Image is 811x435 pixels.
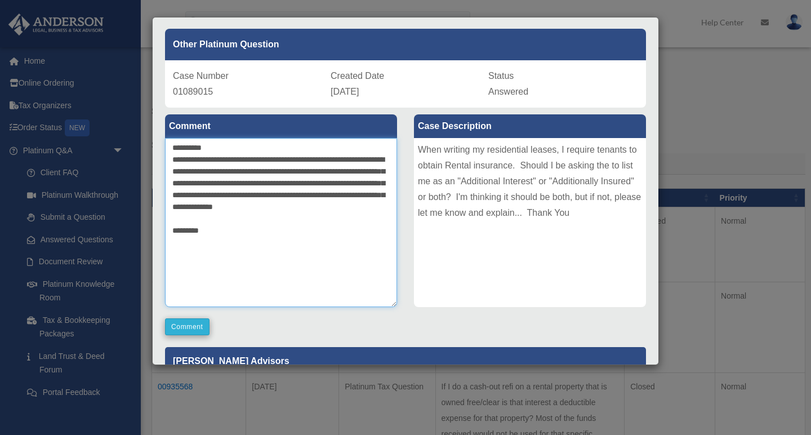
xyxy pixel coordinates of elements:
[488,71,514,81] span: Status
[165,318,210,335] button: Comment
[331,87,359,96] span: [DATE]
[414,114,646,138] label: Case Description
[414,138,646,307] div: When writing my residential leases, I require tenants to obtain Rental insurance. Should I be ask...
[488,87,528,96] span: Answered
[331,71,384,81] span: Created Date
[165,29,646,60] div: Other Platinum Question
[173,87,213,96] span: 01089015
[165,114,397,138] label: Comment
[173,71,229,81] span: Case Number
[165,347,646,375] p: [PERSON_NAME] Advisors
